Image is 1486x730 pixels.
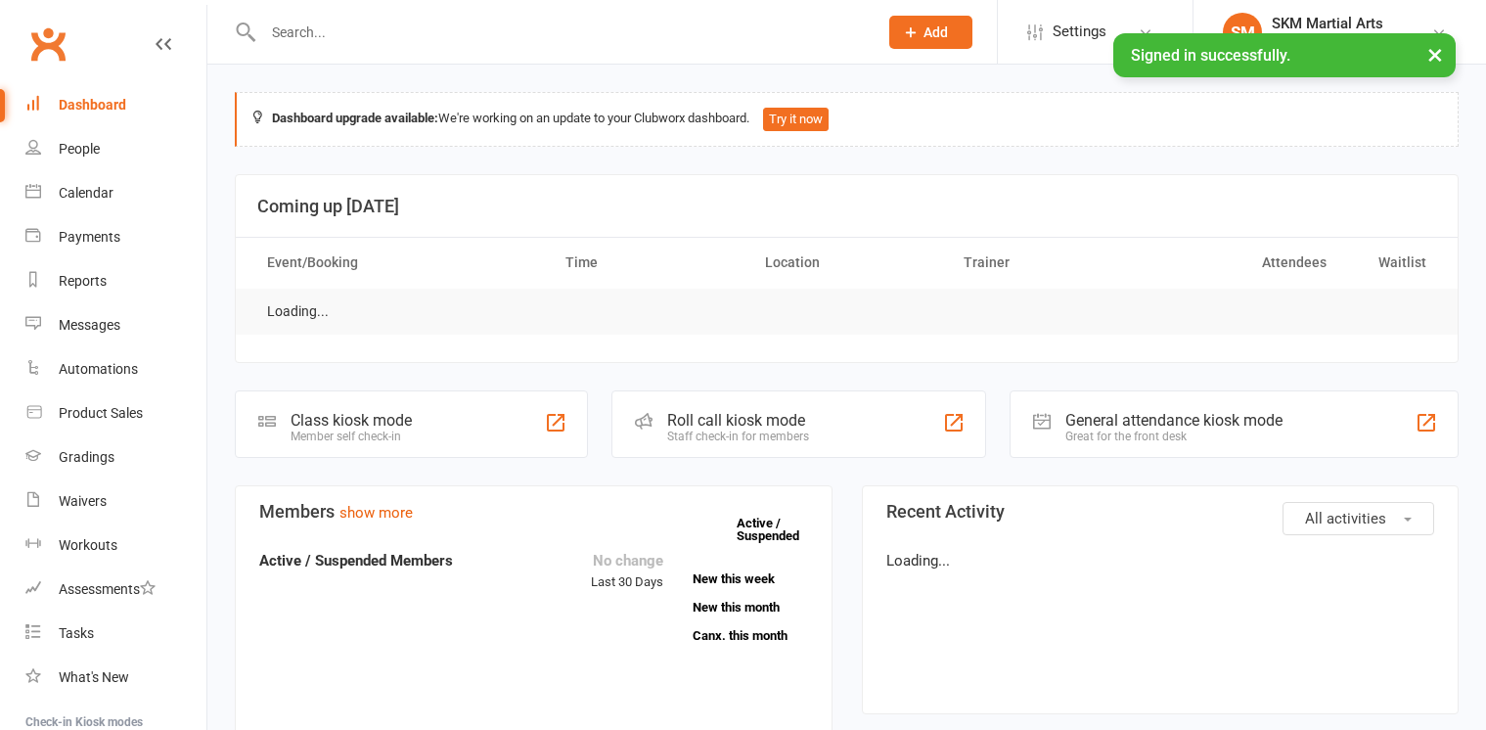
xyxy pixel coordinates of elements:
[59,141,100,157] div: People
[25,215,206,259] a: Payments
[25,612,206,656] a: Tasks
[59,537,117,553] div: Workouts
[25,83,206,127] a: Dashboard
[25,435,206,479] a: Gradings
[59,185,113,201] div: Calendar
[923,24,948,40] span: Add
[693,601,808,614] a: New this month
[25,391,206,435] a: Product Sales
[763,108,829,131] button: Try it now
[257,19,864,46] input: Search...
[249,238,548,288] th: Event/Booking
[272,111,438,125] strong: Dashboard upgrade available:
[693,572,808,585] a: New this week
[886,502,1435,522] h3: Recent Activity
[886,549,1435,572] p: Loading...
[259,502,808,522] h3: Members
[591,549,663,572] div: No change
[1146,238,1345,288] th: Attendees
[1344,238,1444,288] th: Waitlist
[1053,10,1106,54] span: Settings
[747,238,947,288] th: Location
[257,197,1436,216] h3: Coming up [DATE]
[59,317,120,333] div: Messages
[1418,33,1453,75] button: ×
[693,629,808,642] a: Canx. this month
[59,361,138,377] div: Automations
[1305,510,1386,527] span: All activities
[291,411,412,430] div: Class kiosk mode
[25,656,206,700] a: What's New
[59,97,126,113] div: Dashboard
[59,493,107,509] div: Waivers
[59,449,114,465] div: Gradings
[25,303,206,347] a: Messages
[339,504,413,522] a: show more
[59,669,129,685] div: What's New
[548,238,747,288] th: Time
[591,549,663,593] div: Last 30 Days
[23,20,72,68] a: Clubworx
[1272,32,1383,50] div: SKM Martial Arts
[25,171,206,215] a: Calendar
[1223,13,1262,52] div: SM
[59,229,120,245] div: Payments
[249,289,346,335] td: Loading...
[667,411,809,430] div: Roll call kiosk mode
[25,479,206,524] a: Waivers
[291,430,412,443] div: Member self check-in
[59,581,156,597] div: Assessments
[889,16,972,49] button: Add
[59,625,94,641] div: Tasks
[25,347,206,391] a: Automations
[1272,15,1383,32] div: SKM Martial Arts
[59,273,107,289] div: Reports
[25,568,206,612] a: Assessments
[1065,430,1283,443] div: Great for the front desk
[1065,411,1283,430] div: General attendance kiosk mode
[1283,502,1434,535] button: All activities
[25,524,206,568] a: Workouts
[737,502,823,557] a: Active / Suspended
[59,405,143,421] div: Product Sales
[235,92,1459,147] div: We're working on an update to your Clubworx dashboard.
[946,238,1146,288] th: Trainer
[25,259,206,303] a: Reports
[667,430,809,443] div: Staff check-in for members
[1131,46,1290,65] span: Signed in successfully.
[25,127,206,171] a: People
[259,552,453,570] strong: Active / Suspended Members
